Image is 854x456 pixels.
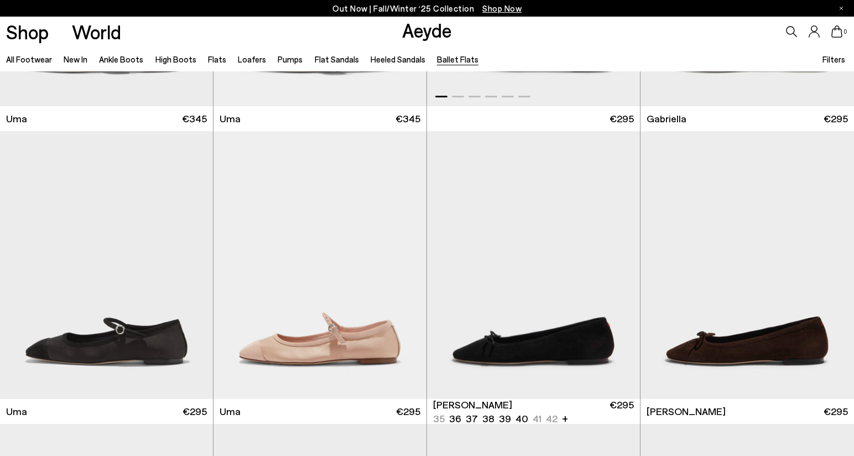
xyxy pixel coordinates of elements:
li: 37 [466,412,478,426]
a: Pumps [278,54,303,64]
p: Out Now | Fall/Winter ‘25 Collection [332,2,522,15]
a: Heeled Sandals [371,54,425,64]
span: 0 [842,29,848,35]
a: Uma €345 [213,106,426,131]
span: €345 [182,112,207,126]
a: [PERSON_NAME] €295 [640,399,854,424]
span: €295 [183,405,207,418]
a: Loafers [238,54,266,64]
span: €295 [610,112,634,126]
div: 1 / 6 [427,131,640,399]
li: 40 [515,412,528,426]
li: 39 [499,412,511,426]
a: All Footwear [6,54,52,64]
span: €295 [610,398,634,426]
img: Uma Satin Toe-Cap Mary-Jane Flats [213,131,426,399]
span: Uma [6,405,27,418]
span: €345 [395,112,420,126]
a: Next slide Previous slide [427,131,640,399]
span: €295 [824,405,848,418]
span: Filters [822,54,845,64]
a: [PERSON_NAME] 35 36 37 38 39 40 41 42 + €295 [427,399,640,424]
a: Ballet Flats [437,54,478,64]
img: Delfina Suede Ballet Flats [427,131,640,399]
a: World [72,22,121,42]
a: Flat Sandals [315,54,359,64]
a: Ankle Boots [99,54,143,64]
span: [PERSON_NAME] [647,405,726,418]
span: Uma [220,112,241,126]
a: Uma €295 [213,399,426,424]
a: Shop [6,22,49,42]
li: 38 [482,412,494,426]
img: Delfina Suede Ballet Flats [640,131,854,399]
a: Gabriella €295 [640,106,854,131]
a: Flats [208,54,226,64]
span: Uma [220,405,241,418]
ul: variant [433,412,554,426]
a: High Boots [155,54,196,64]
span: Uma [6,112,27,126]
li: 36 [449,412,461,426]
a: €295 [427,106,640,131]
a: New In [64,54,87,64]
span: €295 [824,112,848,126]
span: €295 [396,405,420,418]
a: Aeyde [402,18,452,42]
span: Gabriella [647,112,686,126]
span: [PERSON_NAME] [433,398,512,412]
li: + [562,411,568,426]
span: Navigate to /collections/new-in [482,3,522,13]
a: 0 [831,25,842,38]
